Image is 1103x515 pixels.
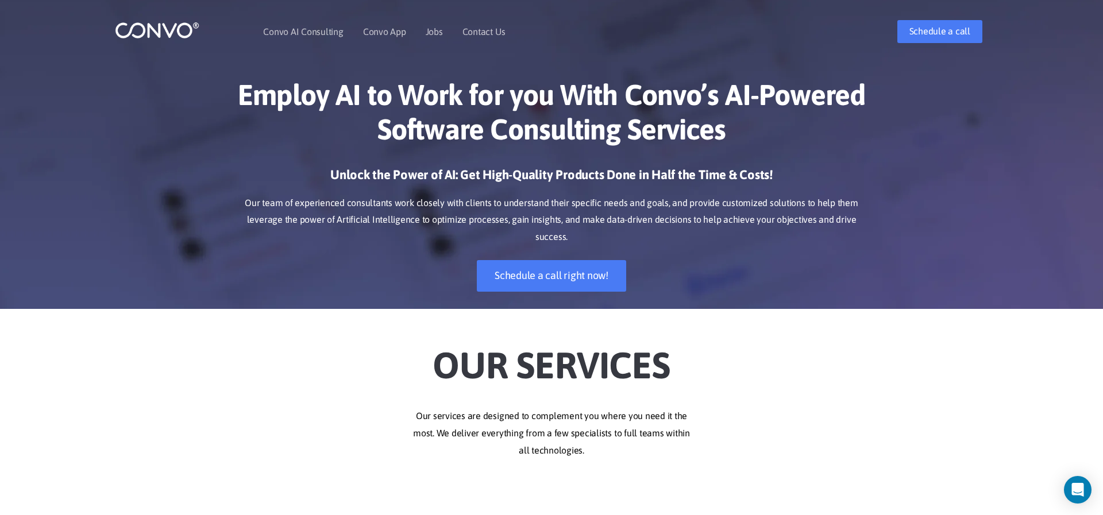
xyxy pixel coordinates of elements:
[233,78,870,155] h1: Employ AI to Work for you With Convo’s AI-Powered Software Consulting Services
[363,27,406,36] a: Convo App
[233,408,870,459] p: Our services are designed to complement you where you need it the most. We deliver everything fro...
[426,27,443,36] a: Jobs
[233,166,870,192] h3: Unlock the Power of AI: Get High-Quality Products Done in Half the Time & Costs!
[477,260,626,292] a: Schedule a call right now!
[897,20,982,43] a: Schedule a call
[1064,476,1092,504] div: Open Intercom Messenger
[233,326,870,390] h2: Our Services
[263,27,343,36] a: Convo AI Consulting
[115,21,199,39] img: logo_1.png
[233,195,870,246] p: Our team of experienced consultants work closely with clients to understand their specific needs ...
[462,27,506,36] a: Contact Us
